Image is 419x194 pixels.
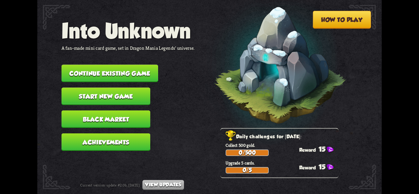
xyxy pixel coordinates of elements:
[226,167,268,173] div: 0/5
[62,65,158,82] button: Continue existing game
[142,180,184,190] button: View updates
[313,11,371,29] button: How to play
[62,87,150,105] button: Start new game
[62,19,195,43] h1: Into Unknown
[226,133,338,141] h2: Daily challenges for [DATE]:
[226,160,338,165] p: Upgrade 5 cards.
[299,163,339,171] div: 15
[62,110,150,128] button: Black Market
[226,150,268,155] div: 0/500
[80,180,184,190] div: Current version: update #2.0b, [DATE]
[226,130,236,141] img: Golden_Trophy_Icon.png
[226,143,338,148] p: Collect 500 gold.
[62,133,150,151] button: Achievements
[62,45,195,51] p: A fan-made mini card game, set in Dragon Mania Legends' universe.
[299,145,339,153] div: 15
